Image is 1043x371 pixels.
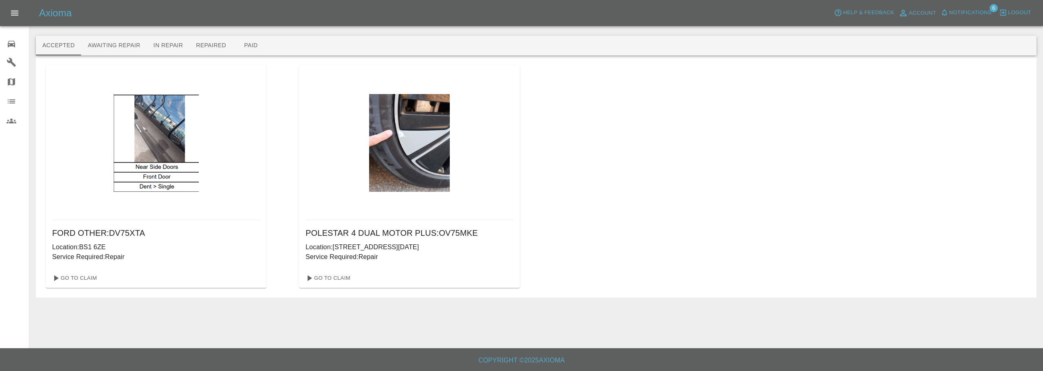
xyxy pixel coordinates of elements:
[49,272,99,285] a: Go To Claim
[997,7,1033,19] button: Logout
[147,36,190,55] button: In Repair
[843,8,894,18] span: Help & Feedback
[909,9,936,18] span: Account
[938,7,994,19] button: Notifications
[1008,8,1031,18] span: Logout
[36,36,81,55] button: Accepted
[949,8,992,18] span: Notifications
[189,36,233,55] button: Repaired
[832,7,896,19] button: Help & Feedback
[52,242,260,252] p: Location: BS1 6ZE
[306,242,513,252] p: Location: [STREET_ADDRESS][DATE]
[896,7,938,20] a: Account
[39,7,72,20] h5: Axioma
[5,3,24,23] button: Open drawer
[7,355,1036,366] h6: Copyright © 2025 Axioma
[302,272,352,285] a: Go To Claim
[990,4,998,12] span: 6
[306,226,513,239] h6: POLESTAR 4 DUAL MOTOR PLUS : OV75MKE
[52,226,260,239] h6: FORD Other : DV75XTA
[306,252,513,262] p: Service Required: Repair
[81,36,147,55] button: Awaiting Repair
[233,36,269,55] button: Paid
[52,252,260,262] p: Service Required: Repair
